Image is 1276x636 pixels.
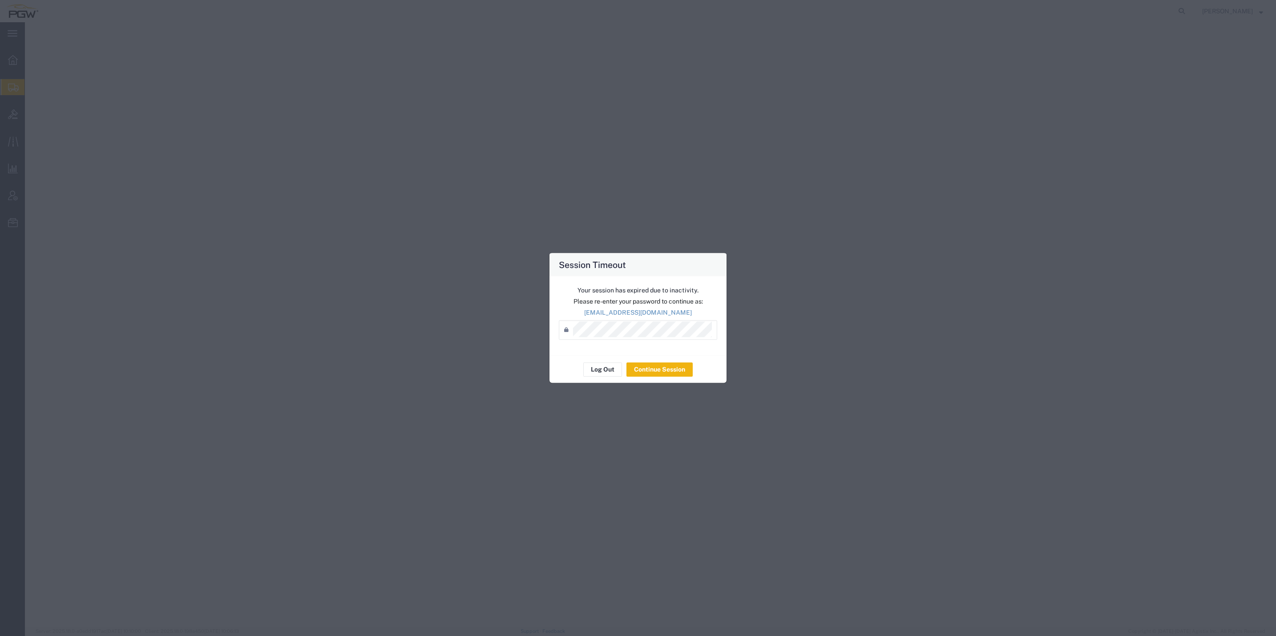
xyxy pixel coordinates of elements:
h4: Session Timeout [559,258,626,271]
button: Log Out [583,362,622,376]
p: Your session has expired due to inactivity. [559,285,717,295]
p: Please re-enter your password to continue as: [559,296,717,306]
button: Continue Session [626,362,693,376]
p: [EMAIL_ADDRESS][DOMAIN_NAME] [559,308,717,317]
